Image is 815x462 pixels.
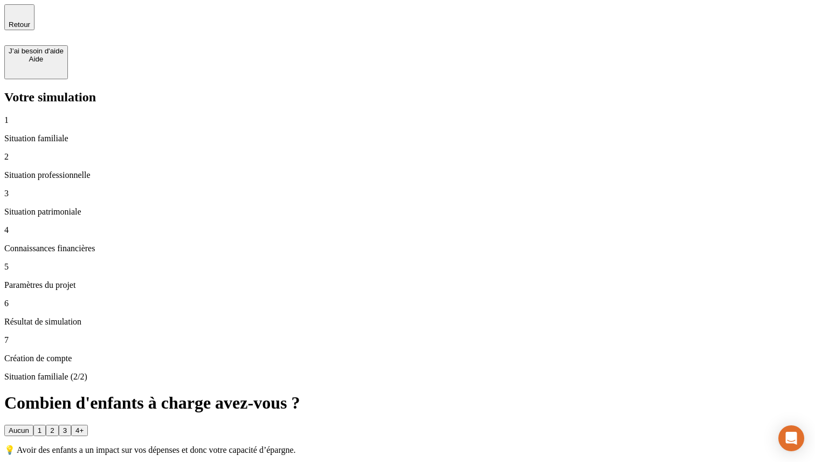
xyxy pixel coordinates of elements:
div: Aide [9,55,64,63]
p: 1 [4,115,811,125]
p: 3 [4,189,811,198]
div: 2 [50,426,54,435]
p: Paramètres du projet [4,280,811,290]
p: 💡 Avoir des enfants a un impact sur vos dépenses et donc votre capacité d’épargne. [4,445,811,455]
button: 4+ [71,425,88,436]
p: 6 [4,299,811,308]
div: Open Intercom Messenger [778,425,804,451]
span: Retour [9,20,30,29]
p: 5 [4,262,811,272]
p: Situation familiale (2/2) [4,372,811,382]
div: Aucun [9,426,29,435]
p: Situation patrimoniale [4,207,811,217]
div: J’ai besoin d'aide [9,47,64,55]
div: 3 [63,426,67,435]
h1: Combien d'enfants à charge avez-vous ? [4,393,811,413]
p: 7 [4,335,811,345]
button: 2 [46,425,58,436]
p: Création de compte [4,354,811,363]
p: 4 [4,225,811,235]
button: 3 [59,425,71,436]
p: Connaissances financières [4,244,811,253]
button: Retour [4,4,34,30]
h2: Votre simulation [4,90,811,105]
p: Résultat de simulation [4,317,811,327]
button: Aucun [4,425,33,436]
p: 2 [4,152,811,162]
button: 1 [33,425,46,436]
p: Situation professionnelle [4,170,811,180]
button: J’ai besoin d'aideAide [4,45,68,79]
div: 1 [38,426,42,435]
div: 4+ [75,426,84,435]
p: Situation familiale [4,134,811,143]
